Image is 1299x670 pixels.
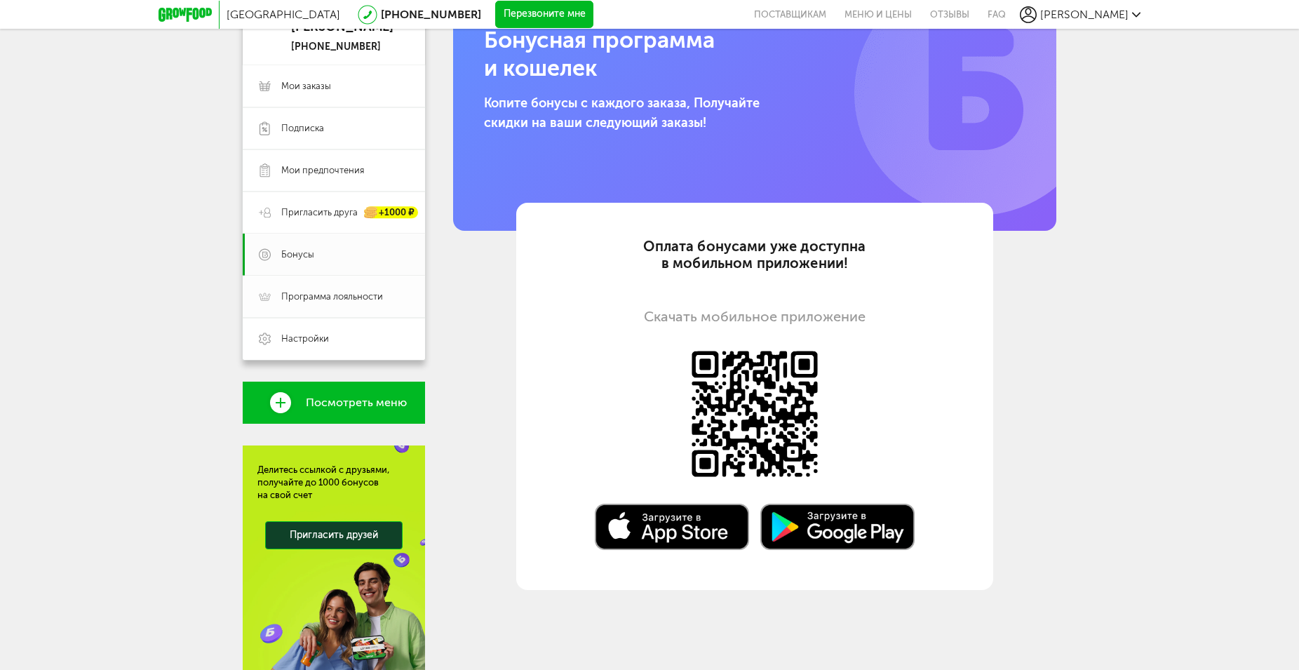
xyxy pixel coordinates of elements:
[265,521,403,549] a: Пригласить друзей
[595,503,749,551] img: Доступно в AppStore
[281,333,329,345] span: Настройки
[243,149,425,192] a: Мои предпочтения
[281,164,364,177] span: Мои предпочтения
[381,8,481,21] a: [PHONE_NUMBER]
[365,207,418,219] div: +1000 ₽
[243,318,425,360] a: Настройки
[495,1,593,29] button: Перезвоните мне
[243,276,425,318] a: Программа лояльности
[243,107,425,149] a: Подписка
[551,238,958,272] div: Оплата бонусами уже доступна в мобильном приложении!
[291,41,393,53] div: [PHONE_NUMBER]
[306,396,407,409] span: Посмотреть меню
[281,248,314,261] span: Бонусы
[484,26,874,82] h1: Бонусная программа и кошелек
[257,464,410,502] div: Делитесь ссылкой с друзьями, получайте до 1000 бонусов на свой счет
[281,80,331,93] span: Мои заказы
[688,347,821,481] img: Доступно в AppStore
[243,65,425,107] a: Мои заказы
[243,382,425,424] a: Посмотреть меню
[243,192,425,234] a: Пригласить друга +1000 ₽
[281,290,383,303] span: Программа лояльности
[760,503,915,551] img: Доступно в Google Play
[484,93,790,133] p: Копите бонусы с каждого заказа, Получайте скидки на ваши следующий заказы!
[551,308,958,325] div: Скачать мобильное приложение
[243,234,425,276] a: Бонусы
[281,206,358,219] span: Пригласить друга
[281,122,324,135] span: Подписка
[1040,8,1129,21] span: [PERSON_NAME]
[227,8,340,21] span: [GEOGRAPHIC_DATA]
